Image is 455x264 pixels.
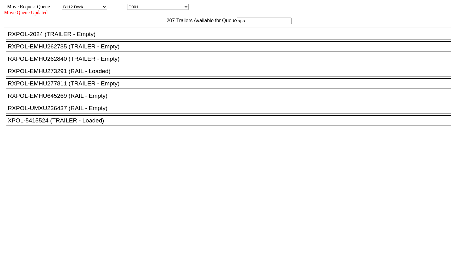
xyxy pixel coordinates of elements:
div: RXPOL-EMHU262840 (TRAILER - Empty) [8,56,455,62]
div: RXPOL-EMHU262735 (TRAILER - Empty) [8,43,455,50]
div: RXPOL-EMHU277811 (TRAILER - Empty) [8,80,455,87]
div: RXPOL-EMHU273291 (RAIL - Loaded) [8,68,455,75]
span: 207 [163,18,175,23]
input: Filter Available Trailers [237,18,292,24]
div: XPOL-5415524 (TRAILER - Loaded) [8,117,455,124]
span: Location [108,4,126,9]
div: RXPOL-UMXU236437 (RAIL - Empty) [8,105,455,112]
div: RXPOL-2024 (TRAILER - Empty) [8,31,455,38]
span: Move Queue Updated [4,10,48,15]
span: Area [51,4,60,9]
span: Move Request Queue [4,4,50,9]
span: Trailers Available for Queue [175,18,237,23]
div: RXPOL-EMHU645269 (RAIL - Empty) [8,93,455,99]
